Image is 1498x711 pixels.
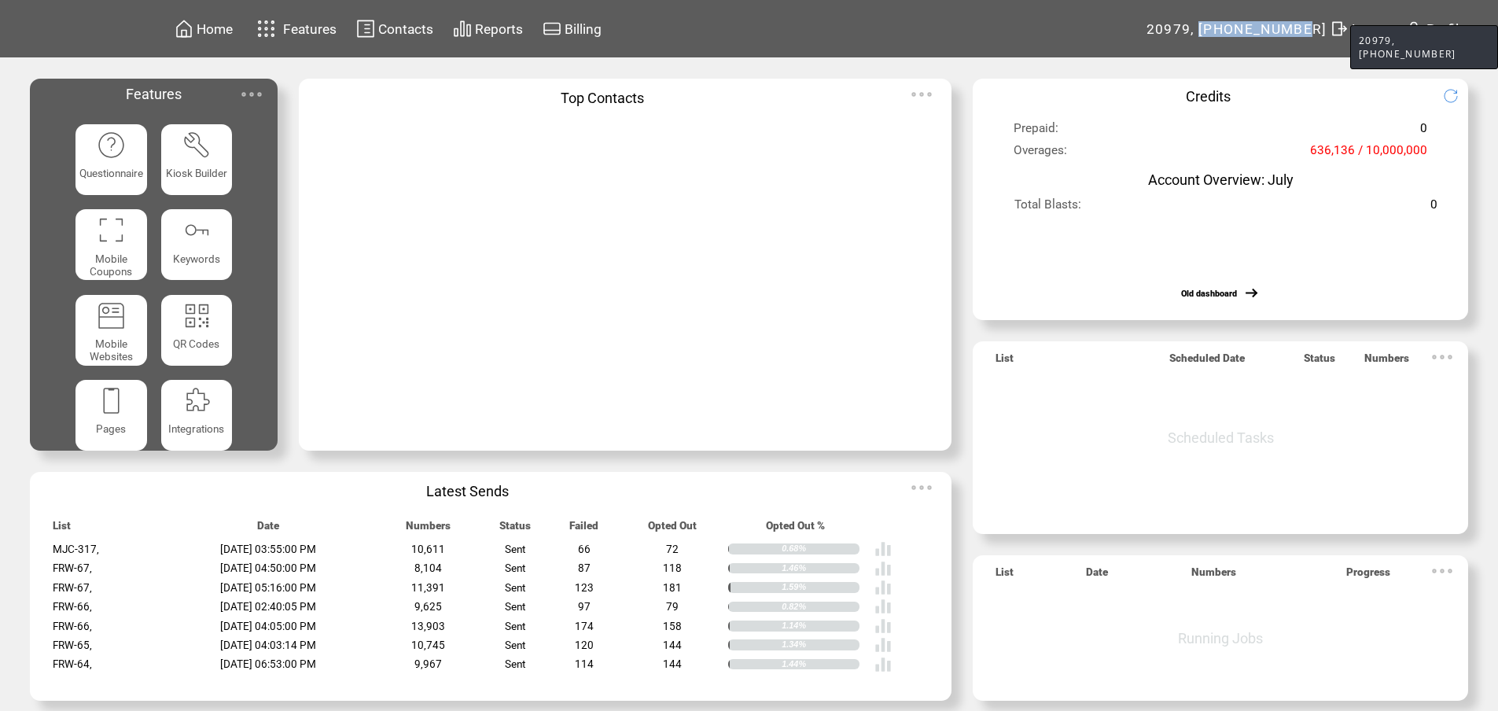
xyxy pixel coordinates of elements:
span: 97 [578,600,591,613]
span: Keywords [173,252,220,265]
span: Sent [505,543,525,555]
span: Numbers [1191,565,1236,587]
span: Top Contacts [561,90,644,106]
span: Contacts [378,21,433,37]
a: Keywords [161,209,232,280]
div: 1.46% [782,563,859,574]
img: keywords.svg [182,216,212,245]
span: Opted Out [648,519,697,540]
span: Mobile Websites [90,337,133,363]
a: Profile [1402,17,1468,41]
span: FRW-67, [53,562,92,574]
a: Integrations [161,380,232,451]
img: ellypsis.svg [906,472,937,503]
span: Features [126,86,182,102]
span: 72 [666,543,679,555]
a: Kiosk Builder [161,124,232,195]
span: Reports [475,21,523,37]
span: FRW-66, [53,620,92,632]
a: Home [172,17,235,41]
span: MJC-317, [53,543,99,555]
span: 144 [663,639,682,651]
a: Features [250,13,339,44]
span: Latest Sends [426,483,509,499]
span: Scheduled Date [1169,352,1245,373]
img: landing-pages.svg [97,386,126,415]
a: Billing [540,17,604,41]
a: Reports [451,17,525,41]
span: Questionnaire [79,167,143,179]
img: creidtcard.svg [543,19,561,39]
img: coupons.svg [97,216,126,245]
span: QR Codes [173,337,219,350]
a: Mobile Coupons [75,209,146,280]
span: 123 [575,581,594,594]
img: qr.svg [182,301,212,330]
span: 11,391 [411,581,445,594]
span: 9,967 [414,658,442,670]
span: Progress [1346,565,1390,587]
span: List [53,519,71,540]
span: Features [283,21,337,37]
span: [DATE] 04:50:00 PM [220,562,316,574]
a: Questionnaire [75,124,146,195]
span: Mobile Coupons [90,252,132,278]
img: poll%20-%20white.svg [874,598,892,615]
span: Billing [565,21,602,37]
img: poll%20-%20white.svg [874,617,892,635]
span: 636,136 / 10,000,000 [1310,143,1427,166]
span: List [996,352,1014,373]
img: integrations.svg [182,386,212,415]
div: 1.34% [782,639,859,650]
img: questionnaire.svg [97,131,126,160]
span: FRW-64, [53,658,92,670]
img: poll%20-%20white.svg [874,560,892,577]
span: Opted Out % [766,519,825,540]
div: 0.68% [782,543,859,554]
a: Old dashboard [1181,289,1237,299]
span: Sent [505,581,525,594]
span: Sent [505,658,525,670]
div: 1.14% [782,621,859,632]
span: 10,745 [411,639,445,651]
span: Status [499,519,531,540]
span: Profile [1426,21,1466,37]
div: 1.44% [782,659,859,670]
span: Numbers [406,519,451,540]
span: Scheduled Tasks [1168,429,1274,446]
span: 9,625 [414,600,442,613]
span: FRW-65, [53,639,92,651]
div: 1.59% [782,582,859,593]
div: 0.82% [782,602,859,613]
span: Status [1304,352,1335,373]
span: [DATE] 04:05:00 PM [220,620,316,632]
span: 87 [578,562,591,574]
img: ellypsis.svg [1426,341,1458,373]
span: 114 [575,658,594,670]
span: Kiosk Builder [166,167,227,179]
span: 13,903 [411,620,445,632]
span: Numbers [1364,352,1409,373]
span: Running Jobs [1178,630,1263,647]
span: [DATE] 03:55:00 PM [220,543,316,555]
span: Sent [505,600,525,613]
span: Logout [1352,21,1395,37]
span: Date [1086,565,1108,587]
span: Failed [569,519,598,540]
a: Pages [75,380,146,451]
span: 20979, [PHONE_NUMBER] [1359,34,1456,61]
span: Sent [505,620,525,632]
span: 0 [1420,121,1427,144]
span: Sent [505,639,525,651]
span: Home [197,21,233,37]
img: ellypsis.svg [1426,555,1458,587]
img: tool%201.svg [182,131,212,160]
span: 181 [663,581,682,594]
a: QR Codes [161,295,232,366]
span: Pages [96,422,126,435]
img: ellypsis.svg [906,79,937,110]
span: [DATE] 06:53:00 PM [220,658,316,670]
span: 66 [578,543,591,555]
img: mobile-websites.svg [97,301,126,330]
span: 20979, [PHONE_NUMBER] [1147,21,1327,37]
